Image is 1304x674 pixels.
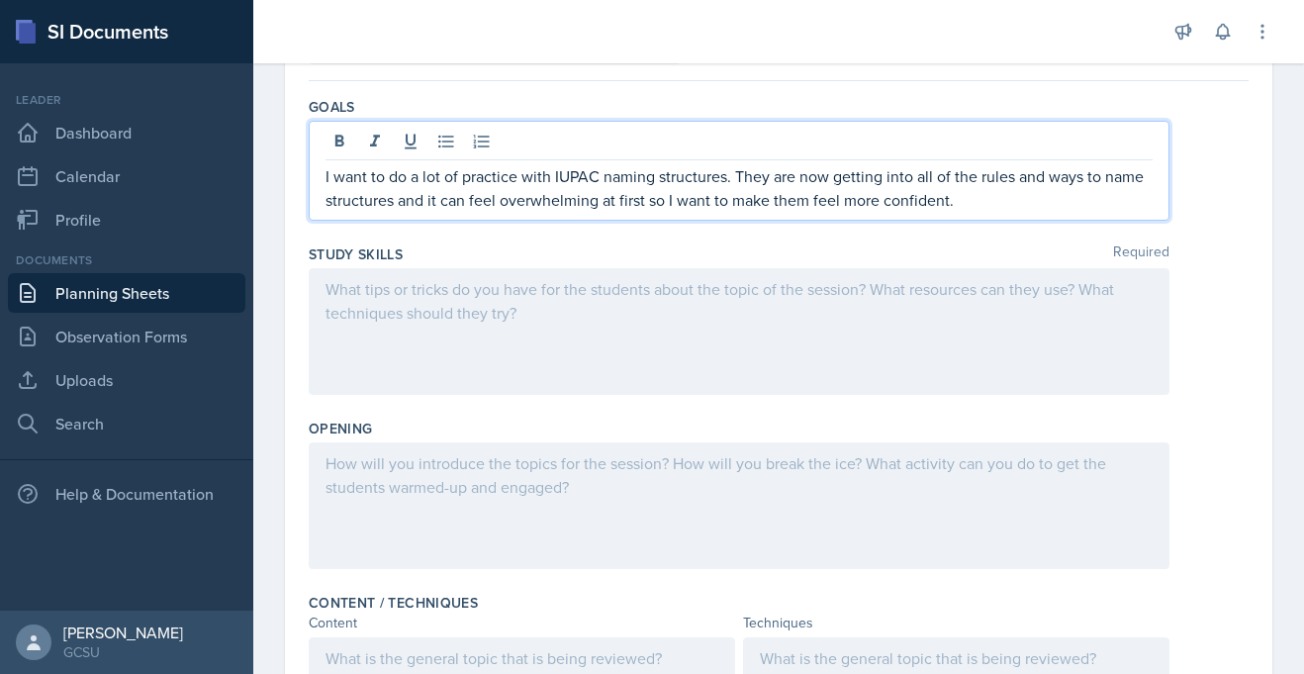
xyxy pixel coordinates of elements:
[309,97,355,117] label: Goals
[8,91,245,109] div: Leader
[326,164,1153,212] p: I want to do a lot of practice with IUPAC naming structures. They are now getting into all of the...
[8,251,245,269] div: Documents
[8,113,245,152] a: Dashboard
[1113,244,1169,264] span: Required
[743,613,1169,633] div: Techniques
[8,360,245,400] a: Uploads
[309,244,403,264] label: Study Skills
[8,273,245,313] a: Planning Sheets
[309,593,478,613] label: Content / Techniques
[63,623,183,642] div: [PERSON_NAME]
[309,419,372,438] label: Opening
[8,200,245,240] a: Profile
[8,156,245,196] a: Calendar
[63,642,183,662] div: GCSU
[8,404,245,443] a: Search
[309,613,735,633] div: Content
[8,474,245,514] div: Help & Documentation
[8,317,245,356] a: Observation Forms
